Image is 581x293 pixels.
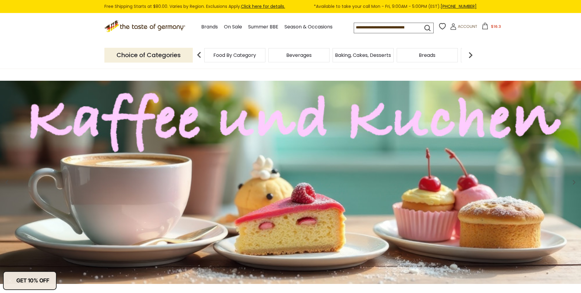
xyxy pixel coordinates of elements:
a: Food By Category [213,53,256,57]
a: [PHONE_NUMBER] [441,3,477,9]
a: Beverages [286,53,312,57]
img: next arrow [464,49,477,61]
a: Breads [419,53,435,57]
a: Brands [201,23,218,31]
button: $16.3 [478,23,504,32]
a: Account [450,23,477,32]
p: Choice of Categories [104,48,193,63]
a: Summer BBE [248,23,278,31]
div: Free Shipping Starts at $80.00. Varies by Region. Exclusions Apply. [104,3,477,10]
a: Baking, Cakes, Desserts [335,53,391,57]
img: previous arrow [193,49,205,61]
span: $16.3 [491,24,501,29]
a: Season & Occasions [284,23,333,31]
span: Account [458,24,477,29]
span: *Available to take your call Mon - Fri, 9:00AM - 5:00PM (EST). [314,3,477,10]
a: Click here for details. [241,3,285,9]
a: On Sale [224,23,242,31]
